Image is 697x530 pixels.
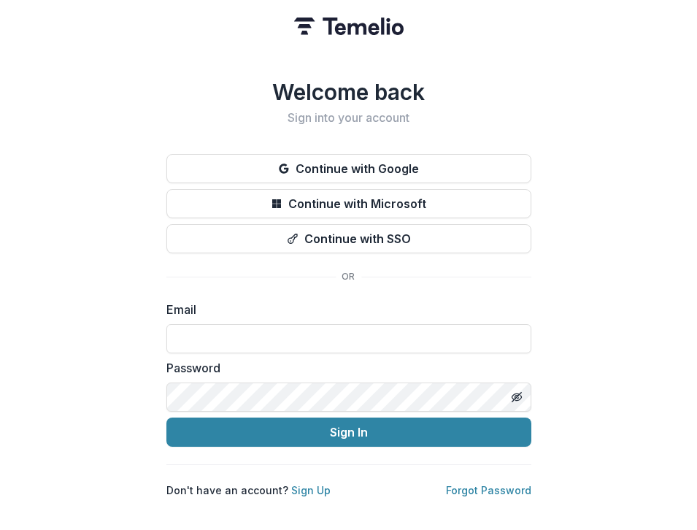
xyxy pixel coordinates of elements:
h2: Sign into your account [166,111,531,125]
button: Continue with Google [166,154,531,183]
label: Password [166,359,523,377]
button: Sign In [166,418,531,447]
p: Don't have an account? [166,483,331,498]
button: Toggle password visibility [505,385,528,409]
a: Sign Up [291,484,331,496]
h1: Welcome back [166,79,531,105]
button: Continue with SSO [166,224,531,253]
label: Email [166,301,523,318]
a: Forgot Password [446,484,531,496]
button: Continue with Microsoft [166,189,531,218]
img: Temelio [294,18,404,35]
